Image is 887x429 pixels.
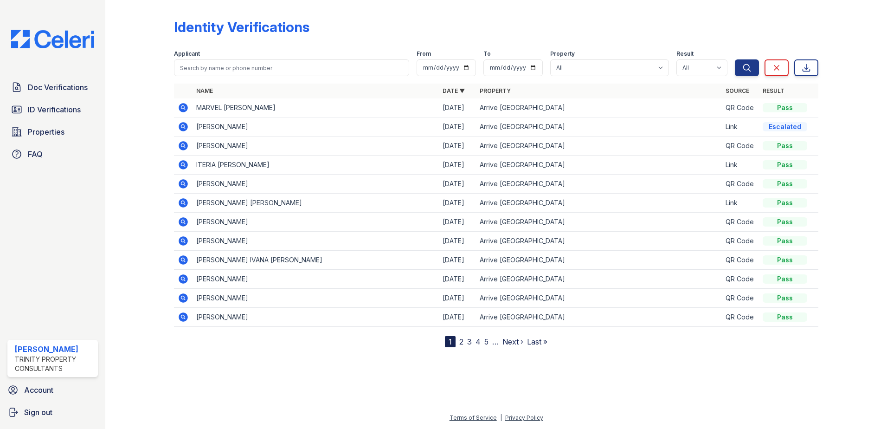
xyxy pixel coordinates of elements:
a: Terms of Service [450,414,497,421]
td: Arrive [GEOGRAPHIC_DATA] [476,289,722,308]
div: | [500,414,502,421]
td: [DATE] [439,175,476,194]
td: Link [722,156,759,175]
td: QR Code [722,270,759,289]
label: Result [676,50,694,58]
div: Pass [763,198,807,208]
img: CE_Logo_Blue-a8612792a0a2168367f1c8372b55b34899dd931a85d93a1a3d3e32e68fde9ad4.png [4,30,102,48]
a: Privacy Policy [505,414,543,421]
a: Name [196,87,213,94]
td: Arrive [GEOGRAPHIC_DATA] [476,175,722,194]
td: [DATE] [439,98,476,117]
td: Arrive [GEOGRAPHIC_DATA] [476,251,722,270]
td: [DATE] [439,136,476,156]
td: QR Code [722,232,759,251]
td: [PERSON_NAME] [193,270,439,289]
td: [PERSON_NAME] [193,136,439,156]
a: 3 [467,337,472,346]
td: QR Code [722,136,759,156]
div: Pass [763,236,807,246]
div: Pass [763,103,807,112]
td: [PERSON_NAME] [193,213,439,232]
div: Identity Verifications [174,19,309,35]
td: Arrive [GEOGRAPHIC_DATA] [476,98,722,117]
a: Source [726,87,749,94]
td: QR Code [722,308,759,327]
div: Pass [763,274,807,284]
div: Pass [763,217,807,227]
td: [DATE] [439,289,476,308]
span: ID Verifications [28,104,81,115]
td: Arrive [GEOGRAPHIC_DATA] [476,308,722,327]
a: Last » [527,337,547,346]
td: [PERSON_NAME] [193,175,439,194]
td: Link [722,117,759,136]
label: To [483,50,491,58]
span: Sign out [24,407,52,418]
td: [DATE] [439,308,476,327]
td: [PERSON_NAME] [193,232,439,251]
td: QR Code [722,213,759,232]
a: Date ▼ [443,87,465,94]
div: Pass [763,312,807,322]
td: Arrive [GEOGRAPHIC_DATA] [476,117,722,136]
span: FAQ [28,149,43,160]
td: [DATE] [439,251,476,270]
span: Account [24,384,53,396]
a: 5 [484,337,488,346]
div: Pass [763,160,807,169]
a: 4 [476,337,481,346]
label: Applicant [174,50,200,58]
td: [DATE] [439,156,476,175]
td: Arrive [GEOGRAPHIC_DATA] [476,136,722,156]
span: Doc Verifications [28,82,88,93]
div: 1 [445,336,456,347]
a: Next › [502,337,523,346]
td: [PERSON_NAME] [193,308,439,327]
td: [PERSON_NAME] [193,117,439,136]
div: Pass [763,179,807,188]
span: Properties [28,126,64,137]
a: Properties [7,123,98,141]
td: QR Code [722,175,759,194]
td: [DATE] [439,117,476,136]
div: Trinity Property Consultants [15,355,94,373]
td: Arrive [GEOGRAPHIC_DATA] [476,270,722,289]
div: Pass [763,141,807,150]
a: Property [480,87,511,94]
td: Arrive [GEOGRAPHIC_DATA] [476,156,722,175]
td: Arrive [GEOGRAPHIC_DATA] [476,194,722,213]
td: Link [722,194,759,213]
div: [PERSON_NAME] [15,344,94,355]
a: Account [4,381,102,399]
td: MARVEL [PERSON_NAME] [193,98,439,117]
div: Pass [763,255,807,265]
td: QR Code [722,289,759,308]
label: Property [550,50,575,58]
label: From [417,50,431,58]
td: [DATE] [439,270,476,289]
td: [PERSON_NAME] IVANA [PERSON_NAME] [193,251,439,270]
td: [DATE] [439,194,476,213]
input: Search by name or phone number [174,59,409,76]
a: Result [763,87,784,94]
a: FAQ [7,145,98,163]
td: [PERSON_NAME] [193,289,439,308]
td: Arrive [GEOGRAPHIC_DATA] [476,232,722,251]
a: Sign out [4,403,102,422]
td: QR Code [722,251,759,270]
a: ID Verifications [7,100,98,119]
td: [DATE] [439,213,476,232]
a: 2 [459,337,463,346]
td: [DATE] [439,232,476,251]
span: … [492,336,499,347]
td: Arrive [GEOGRAPHIC_DATA] [476,213,722,232]
td: QR Code [722,98,759,117]
a: Doc Verifications [7,78,98,97]
td: ITERIA [PERSON_NAME] [193,156,439,175]
div: Pass [763,293,807,303]
td: [PERSON_NAME] [PERSON_NAME] [193,194,439,213]
div: Escalated [763,122,807,131]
